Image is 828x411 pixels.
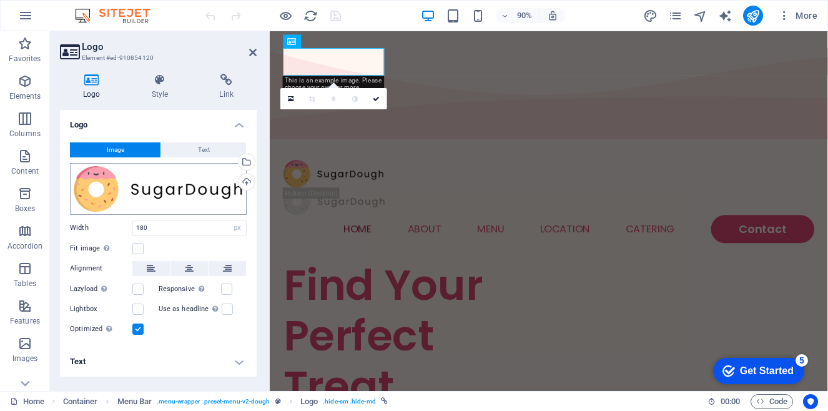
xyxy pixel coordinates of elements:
[729,397,731,406] span: :
[275,398,281,405] i: This element is a customizable preset
[280,88,302,109] a: Select files from the file manager, stock photos, or upload file(s)
[345,88,366,109] a: Greyscale
[10,394,44,409] a: Click to cancel selection. Double-click to open Pages
[693,9,707,23] i: Navigator
[92,2,105,15] div: 5
[547,10,558,21] i: On resize automatically adjust zoom level to fit chosen device.
[278,8,293,23] button: Click here to leave preview mode and continue editing
[643,8,658,23] button: design
[10,6,101,32] div: Get Started 5 items remaining, 0% complete
[707,394,741,409] h6: Session time
[70,142,160,157] button: Image
[70,322,132,337] label: Optimized
[7,241,42,251] p: Accordion
[756,394,787,409] span: Code
[159,302,222,317] label: Use as headline
[63,394,388,409] nav: breadcrumb
[751,394,793,409] button: Code
[323,394,376,409] span: . hide-sm .hide-md
[117,394,152,409] span: Click to select. Double-click to edit
[70,224,132,231] label: Width
[14,279,36,289] p: Tables
[643,9,658,23] i: Design (Ctrl+Alt+Y)
[72,8,165,23] img: Editor Logo
[70,163,247,215] div: logo-mobile.png
[778,9,817,22] span: More
[129,74,197,100] h4: Style
[107,142,124,157] span: Image
[323,88,345,109] a: Blur
[381,398,388,405] i: This element is linked
[743,6,763,26] button: publish
[37,14,91,25] div: Get Started
[302,88,323,109] a: Crop mode
[300,394,318,409] span: Click to select. Double-click to edit
[668,8,683,23] button: pages
[82,41,257,52] h2: Logo
[496,8,540,23] button: 90%
[9,54,41,64] p: Favorites
[773,6,822,26] button: More
[11,166,39,176] p: Content
[718,8,733,23] button: text_generator
[303,9,318,23] i: Reload page
[718,9,732,23] i: AI Writer
[157,394,270,409] span: . menu-wrapper .preset-menu-v2-dough
[803,394,818,409] button: Usercentrics
[60,347,257,377] h4: Text
[303,8,318,23] button: reload
[70,302,132,317] label: Lightbox
[15,204,36,214] p: Boxes
[283,76,385,99] div: This is an example image. Please choose your own for more options.
[70,261,132,276] label: Alignment
[82,52,232,64] h3: Element #ed-910854120
[721,394,740,409] span: 00 00
[161,142,246,157] button: Text
[693,8,708,23] button: navigator
[10,316,40,326] p: Features
[159,282,221,297] label: Responsive
[746,9,760,23] i: Publish
[9,129,41,139] p: Columns
[60,110,257,132] h4: Logo
[9,91,41,101] p: Elements
[70,282,132,297] label: Lazyload
[63,394,98,409] span: Click to select. Double-click to edit
[70,241,132,256] label: Fit image
[668,9,683,23] i: Pages (Ctrl+Alt+S)
[196,74,257,100] h4: Link
[198,142,210,157] span: Text
[60,74,129,100] h4: Logo
[515,8,535,23] h6: 90%
[12,354,38,364] p: Images
[366,88,387,109] a: Confirm ( Ctrl ⏎ )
